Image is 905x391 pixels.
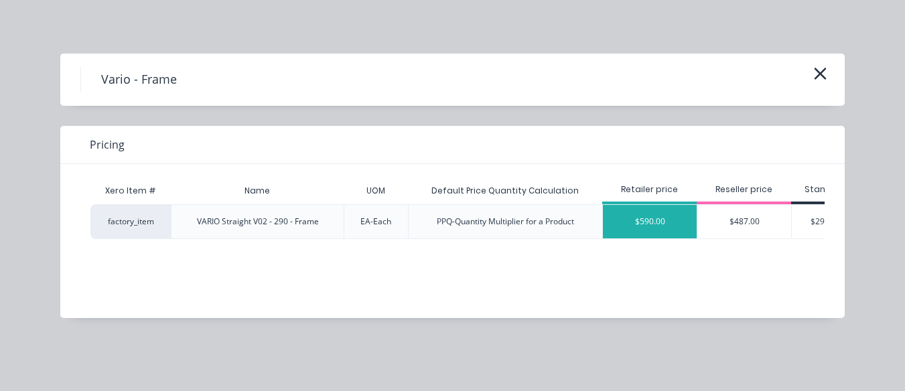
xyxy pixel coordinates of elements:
div: PPQ-Quantity Multiplier for a Product [437,216,574,228]
div: Reseller price [697,183,791,195]
span: Pricing [90,137,125,153]
div: $290.00 [792,205,859,238]
div: Retailer price [602,183,697,195]
div: VARIO Straight V02 - 290 - Frame [197,216,319,228]
div: factory_item [90,204,171,239]
h4: Vario - Frame [80,67,197,92]
div: Default Price Quantity Calculation [421,174,589,208]
div: UOM [356,174,396,208]
div: Xero Item # [90,177,171,204]
div: Name [234,174,281,208]
div: $590.00 [603,205,697,238]
div: Standard [791,183,859,195]
div: EA-Each [360,216,391,228]
div: $487.00 [697,205,791,238]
